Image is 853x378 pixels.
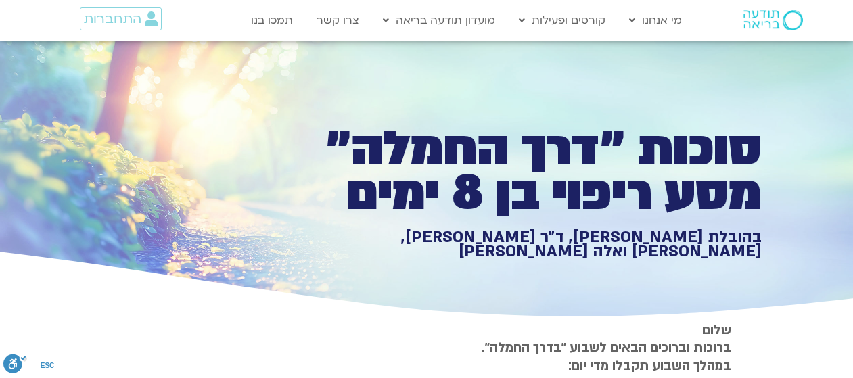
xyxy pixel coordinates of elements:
a: התחברות [80,7,162,30]
a: מי אנחנו [622,7,689,33]
img: תודעה בריאה [743,10,803,30]
strong: שלום [702,321,731,339]
a: צרו קשר [310,7,366,33]
strong: ברוכות וברוכים הבאים לשבוע ״בדרך החמלה״. במהלך השבוע תקבלו מדי יום: [481,339,731,374]
span: התחברות [84,11,141,26]
a: מועדון תודעה בריאה [376,7,502,33]
h1: סוכות ״דרך החמלה״ מסע ריפוי בן 8 ימים [293,127,762,216]
a: קורסים ופעילות [512,7,612,33]
a: תמכו בנו [244,7,300,33]
h1: בהובלת [PERSON_NAME], ד״ר [PERSON_NAME], [PERSON_NAME] ואלה [PERSON_NAME] [293,230,762,259]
